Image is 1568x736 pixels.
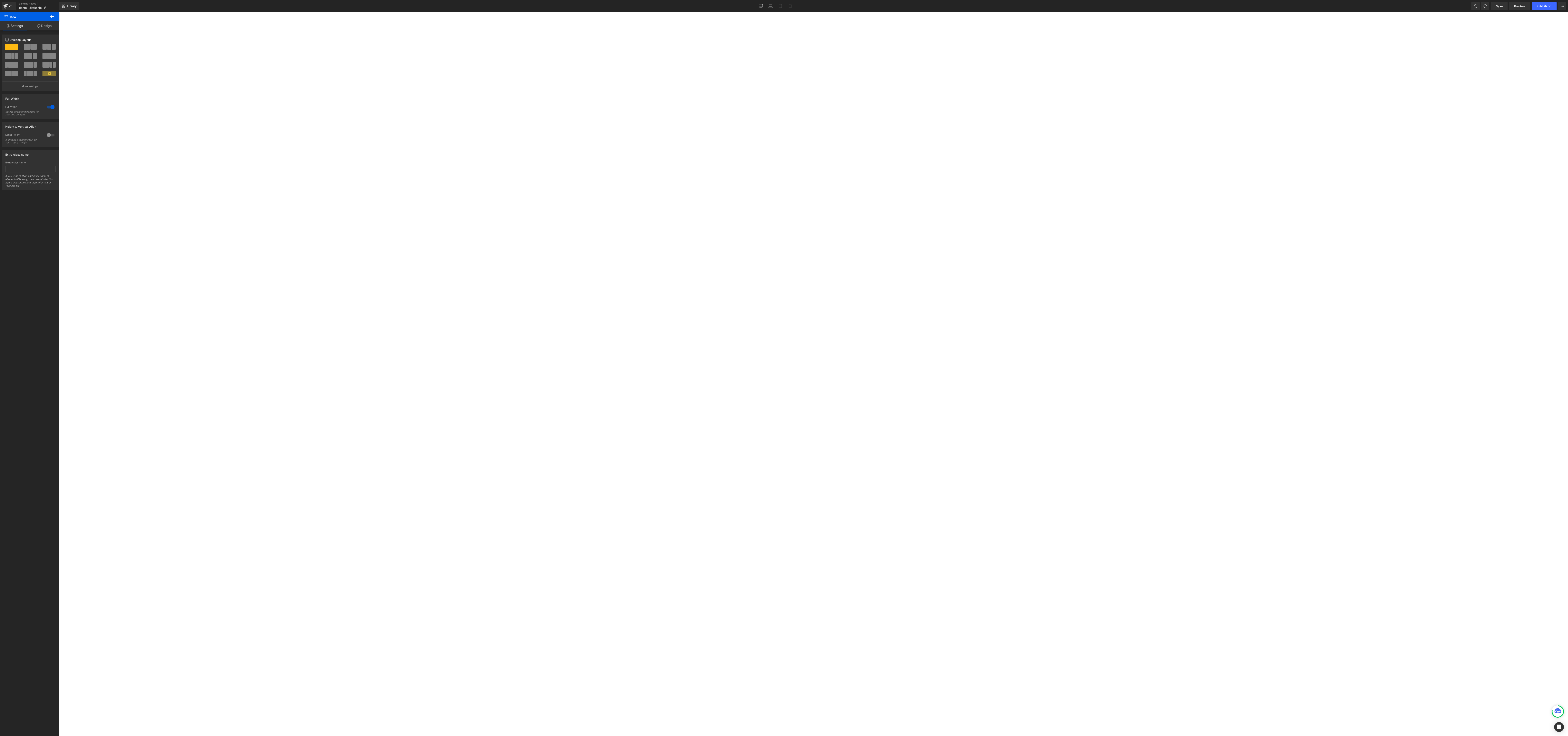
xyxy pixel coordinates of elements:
[766,2,775,10] a: Laptop
[19,2,59,5] a: Landing Pages
[5,38,56,42] p: Desktop Layout
[1514,4,1525,8] span: Preview
[5,138,42,144] div: If checked columns will be set to equal height.
[1532,2,1557,10] button: Publish
[5,151,29,156] div: Extra class name
[5,95,19,100] div: Full Width
[785,2,795,10] a: Mobile
[1496,4,1503,8] span: Save
[5,174,56,190] div: If you wish to style particular content element differently, then use this field to add a class n...
[30,21,59,30] a: Design
[5,161,56,164] div: Extra class name
[8,3,13,9] div: v6
[5,133,43,137] div: Equal Height
[775,2,785,10] a: Tablet
[4,12,45,21] span: Row
[59,2,79,10] a: New Library
[67,4,77,8] span: Library
[5,123,36,128] div: Height & Vertical Align
[5,110,42,116] div: Select stretching options for row and content.
[1558,2,1566,10] button: More
[1471,2,1480,10] button: Undo
[19,6,42,9] span: dental-ščetkanje
[1481,2,1489,10] button: Redo
[2,82,58,91] button: More settings
[5,105,43,109] div: Full Width
[2,2,16,10] a: v6
[22,85,38,88] p: More settings
[1537,4,1547,8] span: Publish
[1554,722,1564,732] div: Open Intercom Messenger
[1509,2,1530,10] a: Preview
[756,2,766,10] a: Desktop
